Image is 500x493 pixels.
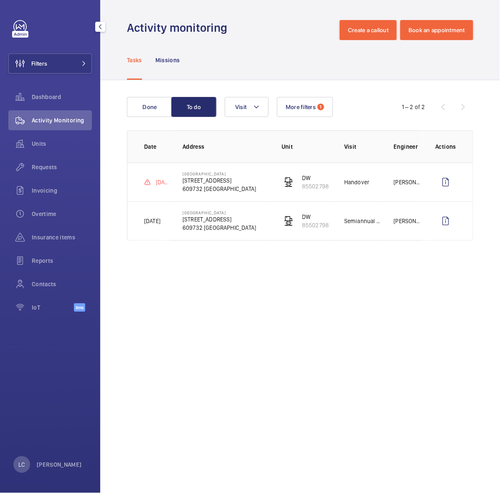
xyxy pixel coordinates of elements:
button: Done [127,97,172,117]
p: [DATE] [156,178,169,186]
span: IoT [32,303,74,312]
span: Contacts [32,280,92,288]
p: [GEOGRAPHIC_DATA] [183,210,256,215]
p: Actions [436,142,456,151]
p: Tasks [127,56,142,64]
p: Visit [344,142,381,151]
p: [STREET_ADDRESS] [183,215,256,224]
img: freight_elevator.svg [284,177,294,187]
span: Insurance items [32,233,92,241]
p: DW [302,174,329,182]
button: To do [171,97,216,117]
p: Unit [282,142,331,151]
span: Visit [235,104,246,110]
button: Create a callout [340,20,397,40]
p: 85502798 [302,182,329,191]
button: Visit [225,97,269,117]
p: Engineer [394,142,422,151]
span: Invoicing [32,186,92,195]
span: Dashboard [32,93,92,101]
span: Overtime [32,210,92,218]
button: More filters1 [277,97,333,117]
p: Semiannual maintenance [344,217,381,225]
span: Activity Monitoring [32,116,92,125]
p: Date [144,142,169,151]
div: 1 – 2 of 2 [402,103,425,111]
p: 85502798 [302,221,329,229]
p: Address [183,142,268,151]
p: DW [302,213,329,221]
p: [PERSON_NAME] Bin [PERSON_NAME] [394,217,422,225]
span: Requests [32,163,92,171]
button: Filters [8,53,92,74]
span: More filters [286,104,316,110]
span: Reports [32,257,92,265]
span: 1 [317,104,324,110]
p: [PERSON_NAME] [394,178,422,186]
p: Missions [155,56,180,64]
img: freight_elevator.svg [284,216,294,226]
span: Filters [31,59,47,68]
h1: Activity monitoring [127,20,232,36]
p: 609732 [GEOGRAPHIC_DATA] [183,224,256,232]
p: [STREET_ADDRESS] [183,176,256,185]
span: Units [32,140,92,148]
p: LC [18,460,25,469]
p: Handover [344,178,369,186]
button: Book an appointment [400,20,473,40]
p: 609732 [GEOGRAPHIC_DATA] [183,185,256,193]
p: [DATE] [144,217,160,225]
span: Beta [74,303,85,312]
p: [PERSON_NAME] [37,460,82,469]
p: [GEOGRAPHIC_DATA] [183,171,256,176]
